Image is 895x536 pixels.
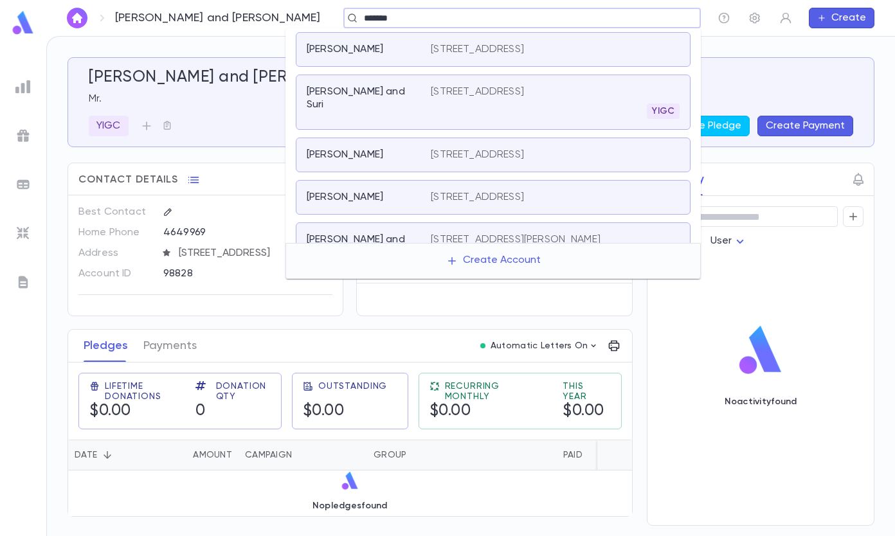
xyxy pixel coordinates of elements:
[143,330,197,362] button: Payments
[809,8,874,28] button: Create
[563,440,583,470] div: Paid
[163,264,298,283] div: 98828
[78,202,152,222] p: Best Contact
[595,445,616,465] button: Sort
[15,177,31,192] img: batches_grey.339ca447c9d9533ef1741baa751efc33.svg
[68,440,155,470] div: Date
[725,397,797,407] p: No activity found
[84,330,128,362] button: Pledges
[89,68,379,87] h5: [PERSON_NAME] and [PERSON_NAME]
[431,148,524,161] p: [STREET_ADDRESS]
[163,222,332,242] div: 4649969
[436,249,551,273] button: Create Account
[710,229,748,254] div: User
[475,337,604,355] button: Automatic Letters On
[245,440,292,470] div: Campaign
[710,236,732,246] span: User
[431,191,524,204] p: [STREET_ADDRESS]
[172,445,193,465] button: Sort
[15,79,31,94] img: reports_grey.c525e4749d1bce6a11f5fe2a8de1b229.svg
[105,381,180,402] span: Lifetime Donations
[307,233,415,259] p: [PERSON_NAME] and [PERSON_NAME]
[78,243,152,264] p: Address
[239,440,367,470] div: Campaign
[543,445,563,465] button: Sort
[303,402,345,421] h5: $0.00
[307,43,383,56] p: [PERSON_NAME]
[10,10,36,35] img: logo
[491,341,588,351] p: Automatic Letters On
[757,116,853,136] button: Create Payment
[78,264,152,284] p: Account ID
[563,402,604,421] h5: $0.00
[429,402,471,421] h5: $0.00
[97,445,118,465] button: Sort
[312,501,388,511] p: No pledges found
[78,222,152,243] p: Home Phone
[15,274,31,290] img: letters_grey.7941b92b52307dd3b8a917253454ce1c.svg
[89,116,129,136] div: YIGC
[374,440,406,470] div: Group
[89,402,131,421] h5: $0.00
[367,440,464,470] div: Group
[115,11,321,25] p: [PERSON_NAME] and [PERSON_NAME]
[193,440,232,470] div: Amount
[307,148,383,161] p: [PERSON_NAME]
[563,381,610,402] span: This Year
[647,106,680,116] span: YIGC
[15,226,31,241] img: imports_grey.530a8a0e642e233f2baf0ef88e8c9fcb.svg
[89,93,853,105] p: Mr.
[734,325,787,376] img: logo
[15,128,31,143] img: campaigns_grey.99e729a5f7ee94e3726e6486bddda8f1.svg
[216,381,271,402] span: Donation Qty
[406,445,427,465] button: Sort
[78,174,178,186] span: Contact Details
[431,43,524,56] p: [STREET_ADDRESS]
[155,440,239,470] div: Amount
[307,85,415,111] p: [PERSON_NAME] and Suri
[431,85,524,98] p: [STREET_ADDRESS]
[195,402,206,421] h5: 0
[589,440,685,470] div: Outstanding
[431,233,601,246] p: [STREET_ADDRESS][PERSON_NAME]
[340,471,360,490] img: logo
[464,440,589,470] div: Paid
[307,191,383,204] p: [PERSON_NAME]
[318,381,387,391] span: Outstanding
[445,381,548,402] span: Recurring Monthly
[96,120,121,132] p: YIGC
[174,247,334,260] span: [STREET_ADDRESS]
[69,13,85,23] img: home_white.a664292cf8c1dea59945f0da9f25487c.svg
[75,440,97,470] div: Date
[662,116,750,136] button: Create Pledge
[292,445,312,465] button: Sort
